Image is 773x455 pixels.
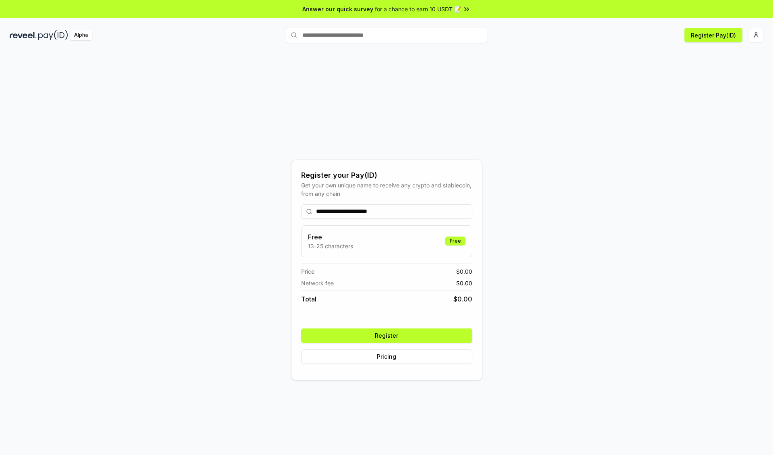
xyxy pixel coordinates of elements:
[308,232,353,242] h3: Free
[301,279,334,287] span: Network fee
[684,28,742,42] button: Register Pay(ID)
[10,30,37,40] img: reveel_dark
[375,5,461,13] span: for a chance to earn 10 USDT 📝
[456,267,472,276] span: $ 0.00
[308,242,353,250] p: 13-25 characters
[301,328,472,343] button: Register
[301,349,472,364] button: Pricing
[456,279,472,287] span: $ 0.00
[70,30,92,40] div: Alpha
[38,30,68,40] img: pay_id
[302,5,373,13] span: Answer our quick survey
[301,170,472,181] div: Register your Pay(ID)
[301,181,472,198] div: Get your own unique name to receive any crypto and stablecoin, from any chain
[453,294,472,304] span: $ 0.00
[301,267,314,276] span: Price
[445,237,465,245] div: Free
[301,294,316,304] span: Total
